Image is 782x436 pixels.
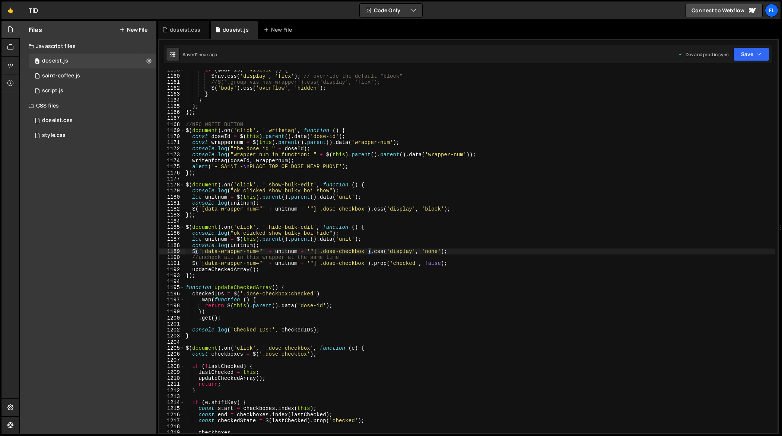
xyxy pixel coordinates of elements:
div: 1159 [159,67,185,73]
div: style.css [42,132,66,139]
div: 1172 [159,146,185,152]
div: 1202 [159,327,185,333]
div: 1215 [159,405,185,411]
div: 1209 [159,369,185,375]
div: doseist.js [223,26,249,33]
div: 1180 [159,194,185,200]
div: New File [264,26,295,33]
button: Code Only [360,4,422,17]
div: 1186 [159,230,185,236]
div: 1178 [159,182,185,188]
div: 1175 [159,164,185,170]
div: 1163 [159,91,185,97]
div: 1208 [159,363,185,369]
div: 1173 [159,152,185,158]
div: 1196 [159,291,185,297]
div: 1171 [159,140,185,145]
a: Connect to Webflow [685,4,763,17]
div: 1160 [159,73,185,79]
div: 1207 [159,357,185,363]
div: 1185 [159,224,185,230]
div: 1187 [159,236,185,242]
div: 1 hour ago [196,51,217,58]
div: 1193 [159,273,185,279]
div: 1164 [159,97,185,103]
div: saint-coffee.js [42,73,80,79]
div: 1182 [159,206,185,212]
div: 1198 [159,303,185,309]
div: 1194 [159,279,185,285]
div: 1203 [159,333,185,339]
div: 1179 [159,188,185,194]
div: 1184 [159,218,185,224]
div: 1169 [159,128,185,134]
div: 4604/24567.js [29,83,156,98]
div: 1161 [159,79,185,85]
span: 0 [35,59,39,65]
h2: Files [29,26,42,34]
div: 1190 [159,254,185,260]
div: 1212 [159,388,185,394]
div: 1165 [159,103,185,109]
div: 1204 [159,339,185,345]
div: doseist.css [42,117,73,124]
div: 1201 [159,321,185,327]
div: 1183 [159,212,185,218]
div: doseist.css [170,26,200,33]
div: 1192 [159,267,185,273]
div: 1181 [159,200,185,206]
div: 1170 [159,134,185,140]
div: 1199 [159,309,185,315]
div: Saved [182,51,217,58]
div: 1191 [159,260,185,266]
button: Save [733,48,769,61]
div: CSS files [20,98,156,113]
div: 1162 [159,85,185,91]
div: doseist.js [42,58,68,64]
button: New File [120,27,147,33]
div: 1177 [159,176,185,182]
div: 1219 [159,430,185,436]
div: 1218 [159,424,185,430]
div: 1176 [159,170,185,176]
div: 4604/37981.js [29,54,156,68]
div: 1200 [159,315,185,321]
div: 4604/42100.css [29,113,156,128]
div: 1217 [159,418,185,424]
div: 1197 [159,297,185,303]
div: 1189 [159,249,185,254]
div: 1195 [159,285,185,291]
div: 1216 [159,412,185,418]
div: Javascript files [20,39,156,54]
div: 1205 [159,345,185,351]
div: 1166 [159,109,185,115]
div: 1213 [159,394,185,400]
a: Fl [765,4,778,17]
div: 1206 [159,351,185,357]
div: 1210 [159,375,185,381]
a: 🤙 [1,1,20,19]
div: TiD [29,6,38,15]
div: 4604/27020.js [29,68,156,83]
div: 1168 [159,122,185,128]
div: 4604/25434.css [29,128,156,143]
div: 1167 [159,115,185,121]
div: 1214 [159,400,185,405]
div: 1188 [159,243,185,249]
div: 1211 [159,381,185,387]
div: script.js [42,87,63,94]
div: Dev and prod in sync [678,51,729,58]
div: 1174 [159,158,185,164]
